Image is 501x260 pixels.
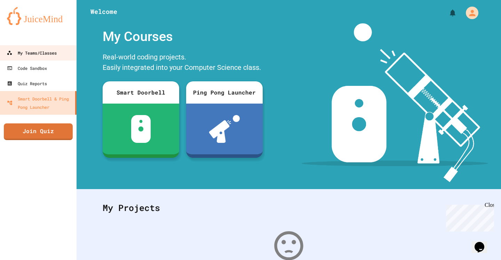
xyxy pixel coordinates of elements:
[7,79,47,88] div: Quiz Reports
[3,3,48,44] div: Chat with us now!Close
[209,115,240,143] img: ppl-with-ball.png
[186,81,263,104] div: Ping Pong Launcher
[7,95,72,111] div: Smart Doorbell & Ping Pong Launcher
[7,64,47,72] div: Code Sandbox
[99,23,266,50] div: My Courses
[302,23,488,182] img: banner-image-my-projects.png
[436,7,459,19] div: My Notifications
[96,194,482,221] div: My Projects
[459,5,480,21] div: My Account
[7,49,57,57] div: My Teams/Classes
[443,202,494,231] iframe: chat widget
[131,115,151,143] img: sdb-white.svg
[4,123,73,140] a: Join Quiz
[99,50,266,76] div: Real-world coding projects. Easily integrated into your Computer Science class.
[103,81,179,104] div: Smart Doorbell
[472,232,494,253] iframe: chat widget
[7,7,70,25] img: logo-orange.svg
